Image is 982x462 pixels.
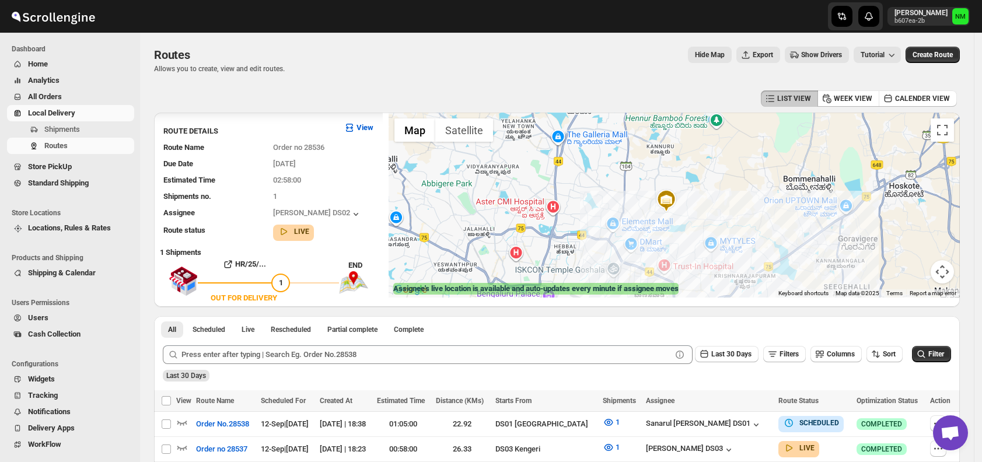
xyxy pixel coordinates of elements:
[394,118,435,142] button: Show street map
[28,374,55,383] span: Widgets
[28,162,72,171] span: Store PickUp
[12,298,134,307] span: Users Permissions
[28,108,75,117] span: Local Delivery
[28,423,75,432] span: Delivery Apps
[7,436,134,453] button: WorkFlow
[327,325,378,334] span: Partial complete
[28,178,89,187] span: Standard Shipping
[320,418,370,430] div: [DATE] | 18:38
[377,443,429,455] div: 00:58:00
[163,125,334,137] h3: ROUTE DETAILS
[910,290,956,296] a: Report a map error
[278,226,309,237] button: LIVE
[913,50,953,60] span: Create Route
[761,90,818,107] button: LIST VIEW
[7,310,134,326] button: Users
[436,397,484,405] span: Distance (KMs)
[44,141,68,150] span: Routes
[294,228,309,236] b: LIVE
[495,397,532,405] span: Starts From
[44,125,80,134] span: Shipments
[393,283,679,295] label: Assignee's live location is available and auto-updates every minute if assignee moves
[196,418,249,430] span: Order No.28538
[933,415,968,450] div: Open chat
[320,397,352,405] span: Created At
[436,443,488,455] div: 26.33
[817,90,879,107] button: WEEK VIEW
[211,292,277,304] div: OUT FOR DELIVERY
[169,258,198,304] img: shop.svg
[436,418,488,430] div: 22.92
[827,350,855,358] span: Columns
[7,404,134,420] button: Notifications
[695,346,759,362] button: Last 30 Days
[646,419,762,430] button: Sanarul [PERSON_NAME] DS01
[928,350,944,358] span: Filter
[801,50,842,60] span: Show Drivers
[711,350,752,358] span: Last 30 Days
[861,419,902,429] span: COMPLETED
[12,253,134,262] span: Products and Shipping
[952,8,969,24] span: Narjit Magar
[836,290,879,296] span: Map data ©2025
[861,51,885,59] span: Tutorial
[799,444,815,452] b: LIVE
[930,397,950,405] span: Action
[688,47,732,63] button: Map action label
[616,443,620,452] span: 1
[7,138,134,154] button: Routes
[261,419,309,428] span: 12-Sep | [DATE]
[435,118,493,142] button: Show satellite imagery
[886,290,903,296] a: Terms (opens in new tab)
[163,176,215,184] span: Estimated Time
[12,44,134,54] span: Dashboard
[28,223,111,232] span: Locations, Rules & Rates
[273,208,362,220] button: [PERSON_NAME] DS02
[28,92,62,101] span: All Orders
[198,255,290,274] button: HR/25/...
[906,47,960,63] button: Create Route
[894,17,948,24] p: b607ea-2b
[273,192,277,201] span: 1
[596,413,627,432] button: 1
[12,359,134,369] span: Configurations
[931,118,954,142] button: Toggle fullscreen view
[7,72,134,89] button: Analytics
[337,118,380,137] button: View
[778,397,819,405] span: Route Status
[616,418,620,426] span: 1
[857,397,918,405] span: Optimization Status
[763,346,806,362] button: Filters
[912,346,951,362] button: Filter
[357,123,373,132] b: View
[955,13,966,20] text: NM
[189,440,254,459] button: Order no 28537
[176,397,191,405] span: View
[193,325,225,334] span: Scheduled
[28,330,81,338] span: Cash Collection
[883,350,896,358] span: Sort
[28,440,61,449] span: WorkFlow
[7,121,134,138] button: Shipments
[7,387,134,404] button: Tracking
[854,47,901,63] button: Tutorial
[646,397,675,405] span: Assignee
[154,48,190,62] span: Routes
[778,289,829,297] button: Keyboard shortcuts
[495,443,596,455] div: DS03 Kengeri
[7,420,134,436] button: Delivery Apps
[861,444,902,454] span: COMPLETED
[777,94,811,103] span: LIST VIEW
[392,282,430,297] img: Google
[273,143,324,152] span: Order no 28536
[736,47,780,63] button: Export
[320,443,370,455] div: [DATE] | 18:23
[392,282,430,297] a: Open this area in Google Maps (opens a new window)
[339,271,368,293] img: trip_end.png
[9,2,97,31] img: ScrollEngine
[7,56,134,72] button: Home
[189,415,256,433] button: Order No.28538
[753,50,773,60] span: Export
